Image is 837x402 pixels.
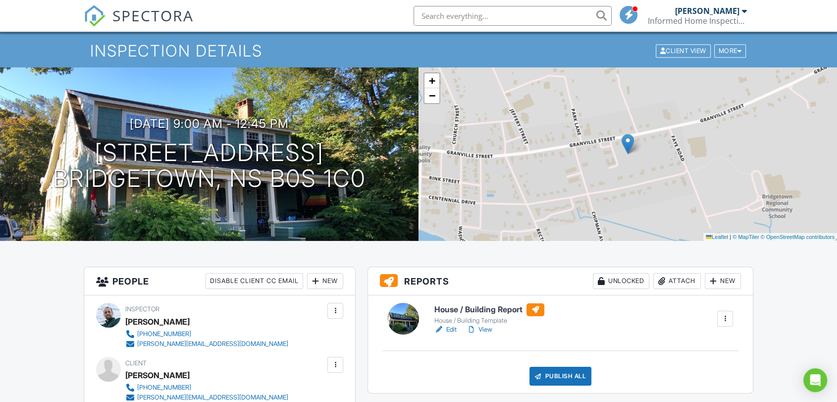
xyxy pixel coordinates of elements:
div: Informed Home Inspections Ltd [648,16,747,26]
div: Attach [653,273,701,289]
span: Inspector [125,305,159,313]
input: Search everything... [414,6,612,26]
a: [PHONE_NUMBER] [125,329,288,339]
a: View [467,325,492,335]
div: House / Building Template [434,317,544,325]
span: SPECTORA [112,5,194,26]
img: Marker [622,134,634,154]
div: [PERSON_NAME][EMAIL_ADDRESS][DOMAIN_NAME] [137,340,288,348]
div: Publish All [529,367,591,386]
span: + [429,74,435,87]
div: [PHONE_NUMBER] [137,330,191,338]
div: [PERSON_NAME][EMAIL_ADDRESS][DOMAIN_NAME] [137,394,288,402]
span: − [429,89,435,102]
div: [PERSON_NAME] [125,314,190,329]
a: © MapTiler [732,234,759,240]
div: [PERSON_NAME] [675,6,739,16]
h6: House / Building Report [434,303,544,316]
a: Edit [434,325,457,335]
a: [PERSON_NAME][EMAIL_ADDRESS][DOMAIN_NAME] [125,339,288,349]
h1: Inspection Details [90,42,747,59]
div: More [714,44,746,57]
a: Leaflet [706,234,728,240]
div: Open Intercom Messenger [803,368,827,392]
a: [PHONE_NUMBER] [125,383,288,393]
span: Client [125,359,147,367]
a: Zoom out [424,88,439,103]
a: Client View [655,47,713,54]
h3: [DATE] 9:00 am - 12:45 pm [130,117,289,130]
h1: [STREET_ADDRESS] Bridgetown, NS B0S 1C0 [53,140,366,192]
a: © OpenStreetMap contributors [761,234,835,240]
div: Client View [656,44,711,57]
div: Disable Client CC Email [206,273,303,289]
div: [PHONE_NUMBER] [137,384,191,392]
div: Unlocked [593,273,649,289]
div: New [307,273,343,289]
a: SPECTORA [84,13,194,34]
img: The Best Home Inspection Software - Spectora [84,5,105,27]
a: Zoom in [424,73,439,88]
a: House / Building Report House / Building Template [434,303,544,325]
span: | [730,234,731,240]
h3: Reports [368,267,753,295]
div: New [705,273,741,289]
h3: People [84,267,355,295]
div: [PERSON_NAME] [125,368,190,383]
